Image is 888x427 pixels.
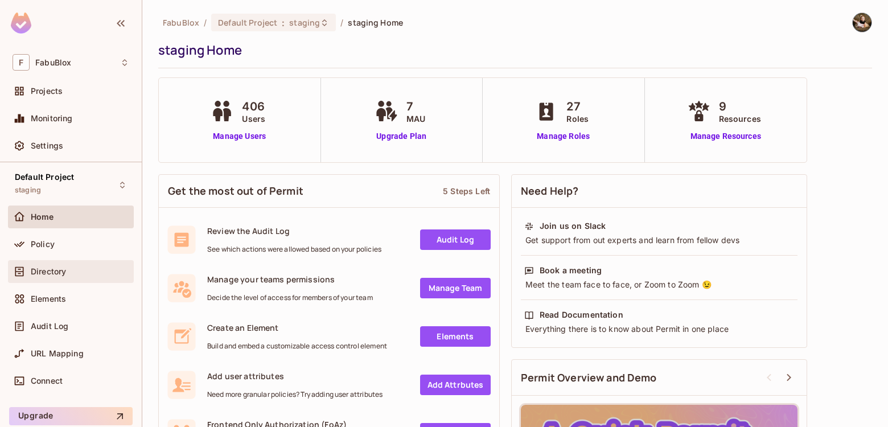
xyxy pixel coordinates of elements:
a: Manage Team [420,278,491,298]
span: Connect [31,376,63,385]
span: Home [31,212,54,221]
span: Audit Log [31,322,68,331]
a: Manage Resources [685,130,767,142]
a: Add Attrbutes [420,375,491,395]
span: Policy [31,240,55,249]
div: Book a meeting [540,265,602,276]
span: Settings [31,141,63,150]
div: 5 Steps Left [443,186,490,196]
span: 27 [566,98,589,115]
span: Need more granular policies? Try adding user attributes [207,390,383,399]
span: See which actions were allowed based on your policies [207,245,381,254]
span: Add user attributes [207,371,383,381]
span: staging [289,17,320,28]
span: 9 [719,98,761,115]
li: / [340,17,343,28]
li: / [204,17,207,28]
span: Elements [31,294,66,303]
span: : [281,18,285,27]
span: Roles [566,113,589,125]
span: Default Project [15,173,74,182]
a: Audit Log [420,229,491,250]
span: Projects [31,87,63,96]
span: Users [242,113,265,125]
div: staging Home [158,42,866,59]
a: Manage Users [208,130,271,142]
div: Join us on Slack [540,220,606,232]
span: Resources [719,113,761,125]
span: F [13,54,30,71]
span: Build and embed a customizable access control element [207,342,387,351]
span: staging Home [348,17,403,28]
a: Elements [420,326,491,347]
span: Need Help? [521,184,579,198]
div: Get support from out experts and learn from fellow devs [524,235,794,246]
span: URL Mapping [31,349,84,358]
span: the active workspace [163,17,199,28]
div: Everything there is to know about Permit in one place [524,323,794,335]
span: 7 [406,98,425,115]
span: Permit Overview and Demo [521,371,657,385]
button: Upgrade [9,407,133,425]
span: staging [15,186,41,195]
span: Get the most out of Permit [168,184,303,198]
img: SReyMgAAAABJRU5ErkJggg== [11,13,31,34]
div: Read Documentation [540,309,623,321]
span: Workspace: FabuBlox [35,58,71,67]
a: Upgrade Plan [372,130,431,142]
span: Review the Audit Log [207,225,381,236]
a: Manage Roles [532,130,594,142]
div: Meet the team face to face, or Zoom to Zoom 😉 [524,279,794,290]
span: Default Project [218,17,277,28]
span: Manage your teams permissions [207,274,373,285]
span: Monitoring [31,114,73,123]
span: Create an Element [207,322,387,333]
span: Directory [31,267,66,276]
span: Decide the level of access for members of your team [207,293,373,302]
span: 406 [242,98,265,115]
span: MAU [406,113,425,125]
img: Peter Webb [853,13,871,32]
